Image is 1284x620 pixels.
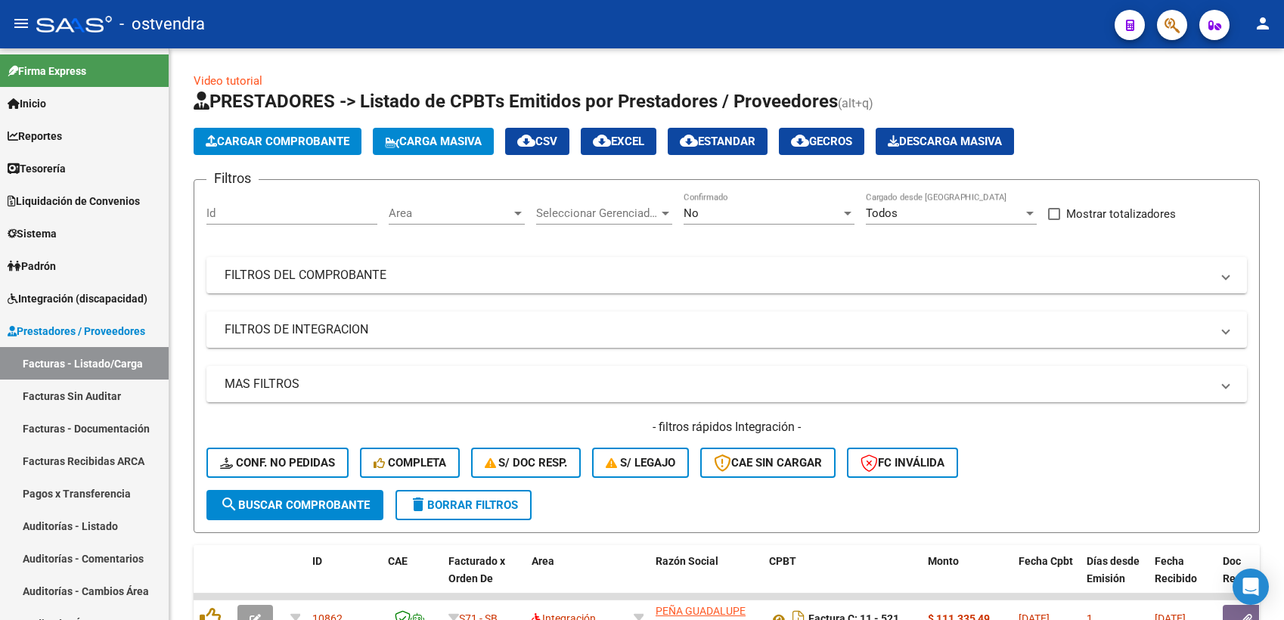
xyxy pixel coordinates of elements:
[395,490,532,520] button: Borrar Filtros
[1087,555,1140,584] span: Días desde Emisión
[312,555,322,567] span: ID
[8,193,140,209] span: Liquidación de Convenios
[225,376,1211,392] mat-panel-title: MAS FILTROS
[1013,545,1081,612] datatable-header-cell: Fecha Cpbt
[206,419,1247,436] h4: - filtros rápidos Integración -
[1254,14,1272,33] mat-icon: person
[656,605,746,617] span: PEÑA GUADALUPE
[581,128,656,155] button: EXCEL
[876,128,1014,155] app-download-masive: Descarga masiva de comprobantes (adjuntos)
[8,63,86,79] span: Firma Express
[680,132,698,150] mat-icon: cloud_download
[206,257,1247,293] mat-expansion-panel-header: FILTROS DEL COMPROBANTE
[206,448,349,478] button: Conf. no pedidas
[714,456,822,470] span: CAE SIN CARGAR
[536,206,659,220] span: Seleccionar Gerenciador
[206,312,1247,348] mat-expansion-panel-header: FILTROS DE INTEGRACION
[388,555,408,567] span: CAE
[471,448,582,478] button: S/ Doc Resp.
[8,160,66,177] span: Tesorería
[206,490,383,520] button: Buscar Comprobante
[360,448,460,478] button: Completa
[8,128,62,144] span: Reportes
[593,132,611,150] mat-icon: cloud_download
[650,545,763,612] datatable-header-cell: Razón Social
[684,206,699,220] span: No
[861,456,944,470] span: FC Inválida
[12,14,30,33] mat-icon: menu
[791,135,852,148] span: Gecros
[389,206,511,220] span: Area
[206,366,1247,402] mat-expansion-panel-header: MAS FILTROS
[847,448,958,478] button: FC Inválida
[374,456,446,470] span: Completa
[876,128,1014,155] button: Descarga Masiva
[8,290,147,307] span: Integración (discapacidad)
[8,225,57,242] span: Sistema
[220,456,335,470] span: Conf. no pedidas
[220,498,370,512] span: Buscar Comprobante
[194,128,361,155] button: Cargar Comprobante
[448,555,505,584] span: Facturado x Orden De
[1155,555,1197,584] span: Fecha Recibido
[526,545,628,612] datatable-header-cell: Area
[838,96,873,110] span: (alt+q)
[1019,555,1073,567] span: Fecha Cpbt
[1233,569,1269,605] div: Open Intercom Messenger
[866,206,898,220] span: Todos
[409,495,427,513] mat-icon: delete
[680,135,755,148] span: Estandar
[385,135,482,148] span: Carga Masiva
[517,135,557,148] span: CSV
[8,95,46,112] span: Inicio
[656,555,718,567] span: Razón Social
[1149,545,1217,612] datatable-header-cell: Fecha Recibido
[1066,205,1176,223] span: Mostrar totalizadores
[532,555,554,567] span: Area
[8,258,56,274] span: Padrón
[306,545,382,612] datatable-header-cell: ID
[206,135,349,148] span: Cargar Comprobante
[8,323,145,339] span: Prestadores / Proveedores
[373,128,494,155] button: Carga Masiva
[606,456,675,470] span: S/ legajo
[791,132,809,150] mat-icon: cloud_download
[700,448,836,478] button: CAE SIN CARGAR
[1081,545,1149,612] datatable-header-cell: Días desde Emisión
[442,545,526,612] datatable-header-cell: Facturado x Orden De
[928,555,959,567] span: Monto
[225,321,1211,338] mat-panel-title: FILTROS DE INTEGRACION
[505,128,569,155] button: CSV
[119,8,205,41] span: - ostvendra
[382,545,442,612] datatable-header-cell: CAE
[888,135,1002,148] span: Descarga Masiva
[206,168,259,189] h3: Filtros
[779,128,864,155] button: Gecros
[922,545,1013,612] datatable-header-cell: Monto
[194,74,262,88] a: Video tutorial
[769,555,796,567] span: CPBT
[194,91,838,112] span: PRESTADORES -> Listado de CPBTs Emitidos por Prestadores / Proveedores
[220,495,238,513] mat-icon: search
[485,456,568,470] span: S/ Doc Resp.
[668,128,768,155] button: Estandar
[409,498,518,512] span: Borrar Filtros
[593,135,644,148] span: EXCEL
[763,545,922,612] datatable-header-cell: CPBT
[517,132,535,150] mat-icon: cloud_download
[225,267,1211,284] mat-panel-title: FILTROS DEL COMPROBANTE
[592,448,689,478] button: S/ legajo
